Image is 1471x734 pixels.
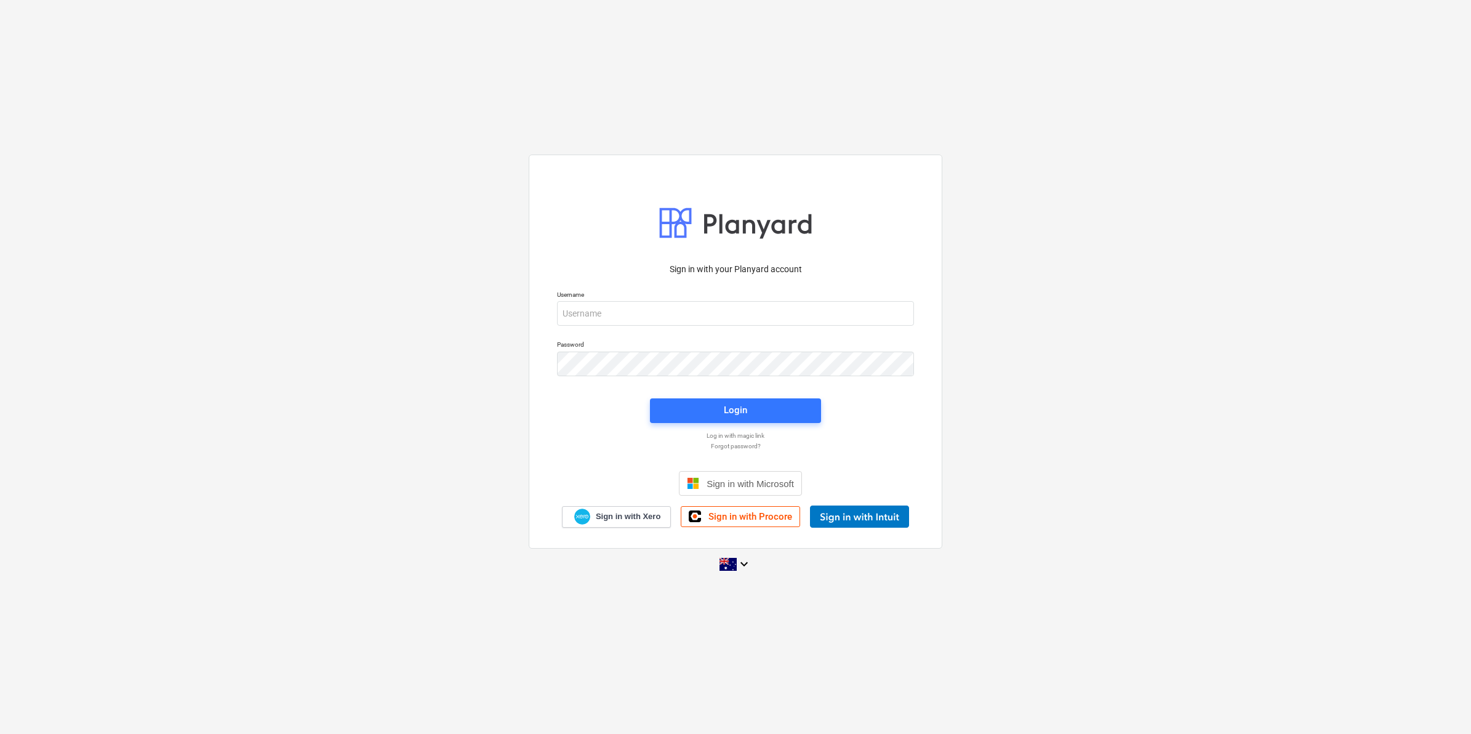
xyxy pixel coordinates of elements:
[557,301,914,326] input: Username
[562,506,671,528] a: Sign in with Xero
[557,263,914,276] p: Sign in with your Planyard account
[551,442,920,450] a: Forgot password?
[574,509,590,525] img: Xero logo
[707,478,794,489] span: Sign in with Microsoft
[687,477,699,490] img: Microsoft logo
[681,506,800,527] a: Sign in with Procore
[596,511,660,522] span: Sign in with Xero
[557,291,914,301] p: Username
[557,341,914,351] p: Password
[724,402,747,418] div: Login
[650,398,821,423] button: Login
[551,432,920,440] a: Log in with magic link
[708,511,792,522] span: Sign in with Procore
[737,557,752,571] i: keyboard_arrow_down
